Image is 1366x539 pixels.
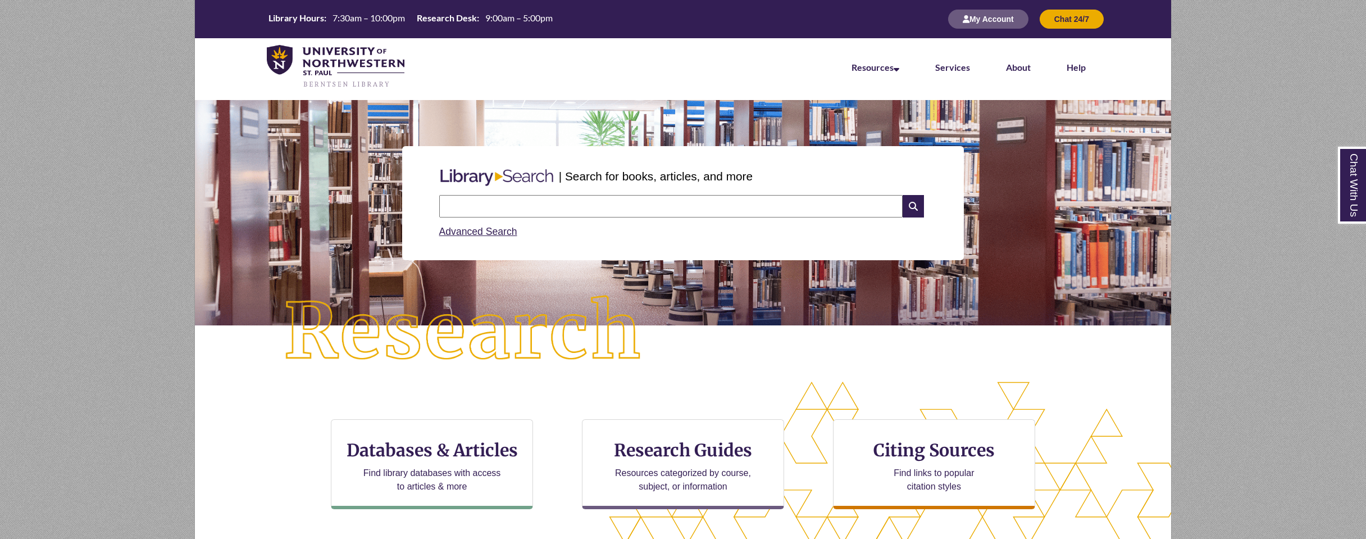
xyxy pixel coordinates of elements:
[264,12,557,27] a: Hours Today
[333,12,405,23] span: 7:30am – 10:00pm
[852,62,899,73] a: Resources
[866,440,1003,461] h3: Citing Sources
[1067,62,1086,73] a: Help
[879,466,989,493] p: Find links to popular citation styles
[833,419,1035,509] a: Citing Sources Find links to popular citation styles
[1040,10,1104,29] button: Chat 24/7
[244,256,683,409] img: Research
[591,440,775,461] h3: Research Guides
[582,419,784,509] a: Research Guides Resources categorized by course, subject, or information
[485,12,553,23] span: 9:00am – 5:00pm
[267,45,404,89] img: UNWSP Library Logo
[903,195,924,218] i: Search
[610,466,757,493] p: Resources categorized by course, subject, or information
[1040,14,1104,24] a: Chat 24/7
[948,14,1028,24] a: My Account
[1006,62,1031,73] a: About
[359,466,506,493] p: Find library databases with access to articles & more
[948,10,1028,29] button: My Account
[340,440,523,461] h3: Databases & Articles
[264,12,557,26] table: Hours Today
[264,12,328,24] th: Library Hours:
[935,62,970,73] a: Services
[559,167,753,185] p: | Search for books, articles, and more
[331,419,533,509] a: Databases & Articles Find library databases with access to articles & more
[412,12,481,24] th: Research Desk:
[435,165,559,191] img: Libary Search
[439,226,517,237] a: Advanced Search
